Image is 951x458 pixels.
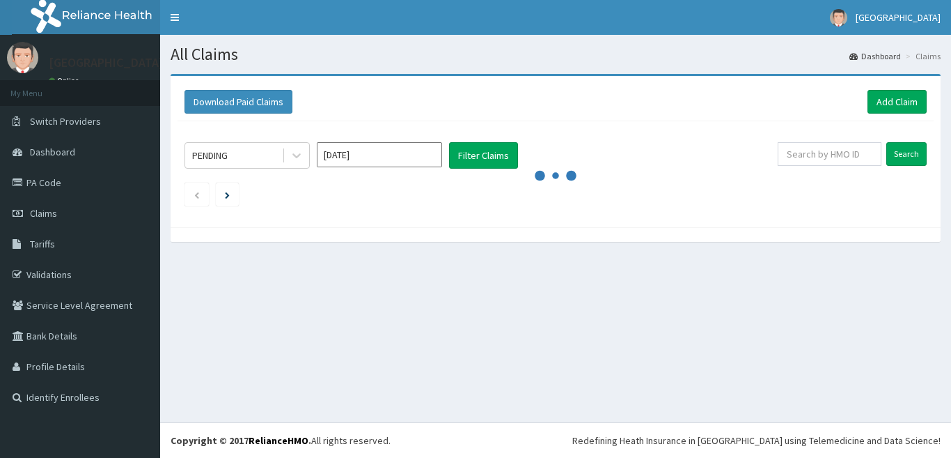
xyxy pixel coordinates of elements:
span: Dashboard [30,146,75,158]
p: [GEOGRAPHIC_DATA] [49,56,164,69]
a: Dashboard [849,50,901,62]
strong: Copyright © 2017 . [171,434,311,447]
input: Search by HMO ID [778,142,881,166]
h1: All Claims [171,45,941,63]
img: User Image [7,42,38,73]
span: Switch Providers [30,115,101,128]
button: Filter Claims [449,142,518,169]
input: Search [886,142,927,166]
a: Online [49,76,82,86]
footer: All rights reserved. [160,422,951,458]
a: Add Claim [867,90,927,114]
svg: audio-loading [535,155,576,197]
div: Redefining Heath Insurance in [GEOGRAPHIC_DATA] using Telemedicine and Data Science! [572,434,941,448]
img: User Image [830,9,847,26]
a: Previous page [194,188,200,201]
a: RelianceHMO [249,434,308,447]
span: [GEOGRAPHIC_DATA] [856,11,941,24]
input: Select Month and Year [317,142,442,167]
button: Download Paid Claims [184,90,292,114]
span: Claims [30,207,57,220]
li: Claims [902,50,941,62]
div: PENDING [192,148,228,162]
a: Next page [225,188,230,201]
span: Tariffs [30,238,55,250]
